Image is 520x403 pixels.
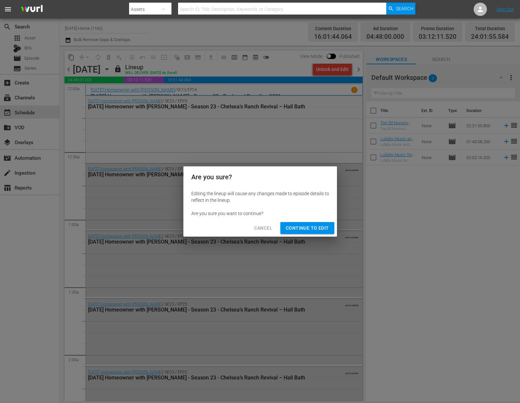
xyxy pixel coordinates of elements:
[191,210,329,217] div: Are you sure you want to continue?
[396,3,413,15] span: Search
[280,222,334,234] button: Continue to Edit
[191,190,329,203] div: Editing the lineup will cause any changes made to episode details to reflect in the lineup.
[286,224,329,232] span: Continue to Edit
[496,7,514,12] a: Sign Out
[16,2,48,17] img: ans4CAIJ8jUAAAAAAAAAAAAAAAAAAAAAAAAgQb4GAAAAAAAAAAAAAAAAAAAAAAAAJMjXAAAAAAAAAAAAAAAAAAAAAAAAgAT5G...
[254,224,272,232] span: Cancel
[249,222,278,234] button: Cancel
[191,172,329,182] h2: Are you sure?
[4,5,12,13] span: menu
